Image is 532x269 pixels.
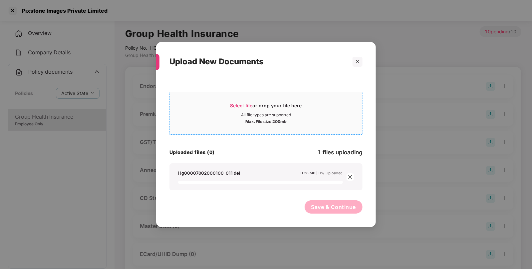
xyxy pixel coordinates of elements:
[301,171,316,175] span: 0.28 MB
[245,118,287,124] div: Max. File size 200mb
[230,102,302,112] div: or drop your file here
[347,173,354,181] span: close
[317,148,363,157] div: 1 files uploading
[169,49,347,75] div: Upload New Documents
[230,103,253,108] span: Select file
[305,200,363,214] button: Save & Continue
[355,59,360,64] span: close
[317,171,343,175] span: | 0% Uploaded
[170,97,362,129] span: Select fileor drop your file hereAll file types are supportedMax. File size 200mb
[178,170,240,176] div: Hg00007002000100-011 del
[241,112,291,118] div: All file types are supported
[169,149,215,156] h4: Uploaded files (0)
